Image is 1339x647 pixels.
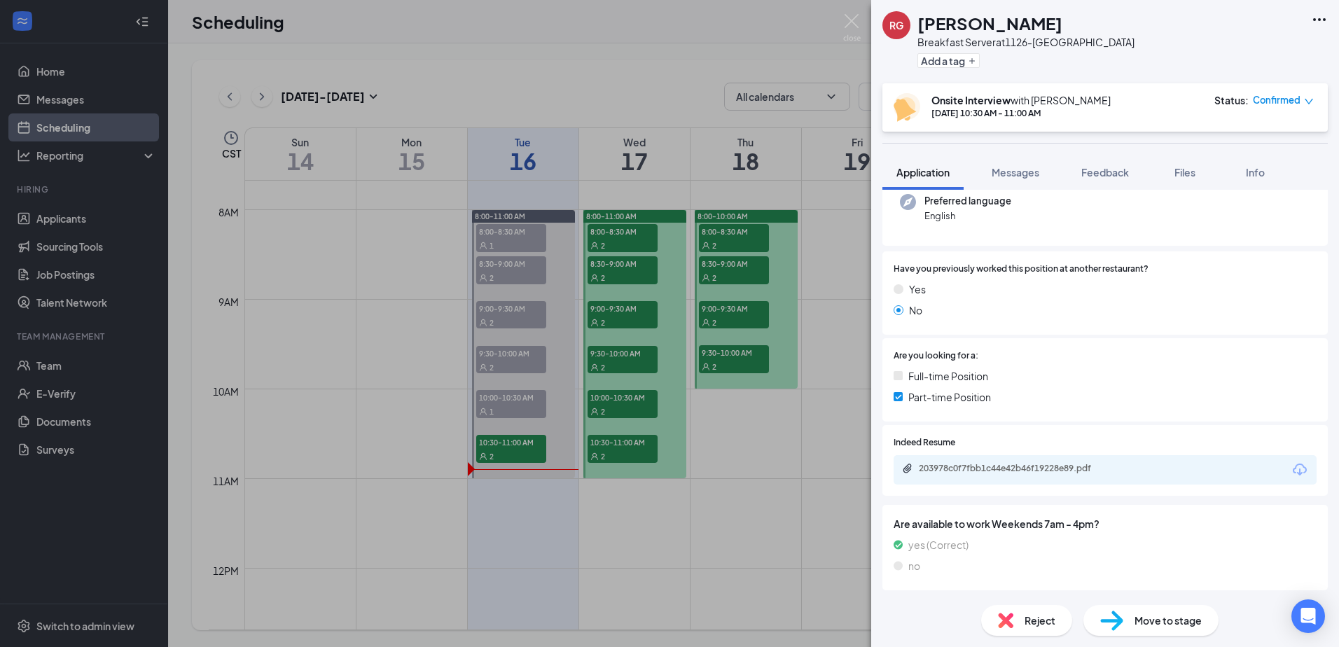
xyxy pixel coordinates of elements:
svg: Ellipses [1311,11,1328,28]
div: Open Intercom Messenger [1291,599,1325,633]
span: Full-time Position [908,368,988,384]
span: Feedback [1081,166,1129,179]
svg: Plus [968,57,976,65]
span: No [909,302,922,318]
span: Reject [1025,613,1055,628]
span: Messages [992,166,1039,179]
svg: Paperclip [902,463,913,474]
span: yes (Correct) [908,537,969,552]
span: Indeed Resume [894,436,955,450]
div: Breakfast Server at 1126-[GEOGRAPHIC_DATA] [917,35,1135,49]
span: Move to stage [1135,613,1202,628]
span: Yes [909,281,926,297]
button: PlusAdd a tag [917,53,980,68]
div: Status : [1214,93,1249,107]
b: Onsite Interview [931,94,1011,106]
div: RG [889,18,903,32]
span: Are available to work Weekends 7am - 4pm? [894,516,1317,531]
svg: Download [1291,461,1308,478]
span: Are you looking for a: [894,349,978,363]
h1: [PERSON_NAME] [917,11,1062,35]
span: Info [1246,166,1265,179]
span: Part-time Position [908,389,991,405]
span: English [924,209,1011,223]
span: no [908,558,920,573]
span: Files [1174,166,1195,179]
div: 203978c0f7fbb1c44e42b46f19228e89.pdf [919,463,1115,474]
div: [DATE] 10:30 AM - 11:00 AM [931,107,1111,119]
span: Confirmed [1253,93,1300,107]
span: Application [896,166,950,179]
a: Paperclip203978c0f7fbb1c44e42b46f19228e89.pdf [902,463,1129,476]
span: down [1304,97,1314,106]
div: with [PERSON_NAME] [931,93,1111,107]
span: Preferred language [924,194,1011,208]
span: Have you previously worked this position at another restaurant? [894,263,1149,276]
